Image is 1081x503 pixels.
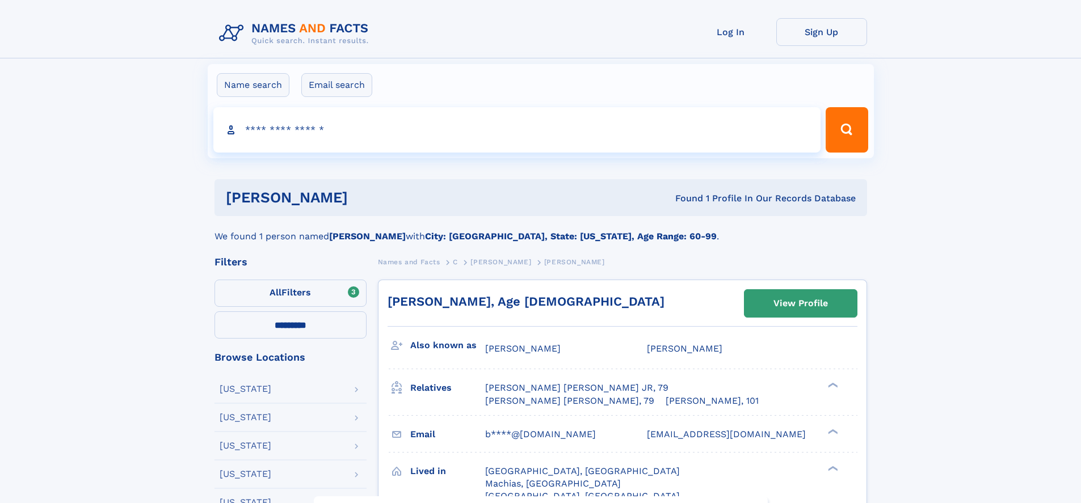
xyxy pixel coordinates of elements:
[825,428,839,435] div: ❯
[485,343,561,354] span: [PERSON_NAME]
[388,294,664,308] a: [PERSON_NAME], Age [DEMOGRAPHIC_DATA]
[425,231,717,242] b: City: [GEOGRAPHIC_DATA], State: [US_STATE], Age Range: 60-99
[214,280,367,307] label: Filters
[270,287,281,298] span: All
[485,395,654,407] a: [PERSON_NAME] [PERSON_NAME], 79
[453,258,458,266] span: C
[220,470,271,479] div: [US_STATE]
[217,73,289,97] label: Name search
[825,464,839,472] div: ❯
[220,413,271,422] div: [US_STATE]
[378,255,440,269] a: Names and Facts
[825,382,839,389] div: ❯
[485,478,621,489] span: Machias, [GEOGRAPHIC_DATA]
[214,257,367,267] div: Filters
[301,73,372,97] label: Email search
[776,18,867,46] a: Sign Up
[511,192,856,205] div: Found 1 Profile In Our Records Database
[826,107,868,153] button: Search Button
[226,191,512,205] h1: [PERSON_NAME]
[410,462,485,481] h3: Lived in
[773,290,828,316] div: View Profile
[544,258,605,266] span: [PERSON_NAME]
[220,384,271,394] div: [US_STATE]
[214,18,378,49] img: Logo Names and Facts
[220,441,271,450] div: [US_STATE]
[410,378,485,398] h3: Relatives
[213,107,821,153] input: search input
[410,425,485,444] h3: Email
[647,343,722,354] span: [PERSON_NAME]
[647,429,806,439] span: [EMAIL_ADDRESS][DOMAIN_NAME]
[470,258,531,266] span: [PERSON_NAME]
[329,231,406,242] b: [PERSON_NAME]
[666,395,759,407] a: [PERSON_NAME], 101
[485,491,680,501] span: [GEOGRAPHIC_DATA], [GEOGRAPHIC_DATA]
[744,290,857,317] a: View Profile
[685,18,776,46] a: Log In
[470,255,531,269] a: [PERSON_NAME]
[453,255,458,269] a: C
[485,466,680,476] span: [GEOGRAPHIC_DATA], [GEOGRAPHIC_DATA]
[410,336,485,355] h3: Also known as
[214,216,867,243] div: We found 1 person named with .
[485,382,668,394] a: [PERSON_NAME] [PERSON_NAME] JR, 79
[214,352,367,362] div: Browse Locations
